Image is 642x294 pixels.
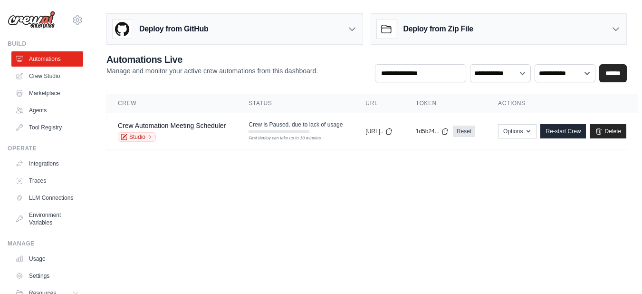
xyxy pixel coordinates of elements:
div: Manage [8,240,83,247]
a: Crew Automation Meeting Scheduler [118,122,226,129]
a: Agents [11,103,83,118]
button: Options [498,124,537,138]
a: Integrations [11,156,83,171]
a: Usage [11,251,83,266]
th: Token [404,94,487,113]
div: Operate [8,145,83,152]
a: Settings [11,268,83,284]
th: Actions [487,94,638,113]
a: Reset [453,126,475,137]
a: Automations [11,51,83,67]
a: Crew Studio [11,69,83,84]
a: Re-start Crew [540,124,586,138]
img: GitHub Logo [113,20,132,39]
h3: Deploy from GitHub [139,23,208,35]
a: Traces [11,173,83,188]
h3: Deploy from Zip File [403,23,473,35]
a: Delete [590,124,626,138]
th: URL [354,94,404,113]
div: Build [8,40,83,48]
a: LLM Connections [11,190,83,206]
th: Status [237,94,354,113]
a: Marketplace [11,86,83,101]
a: Environment Variables [11,207,83,230]
button: 1d5b24... [416,127,449,135]
th: Crew [106,94,237,113]
a: Tool Registry [11,120,83,135]
img: Logo [8,11,55,29]
span: Crew is Paused, due to lack of usage [249,121,343,128]
p: Manage and monitor your active crew automations from this dashboard. [106,66,318,76]
div: First deploy can take up to 10 minutes [249,135,309,142]
a: Studio [118,132,156,142]
h2: Automations Live [106,53,318,66]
